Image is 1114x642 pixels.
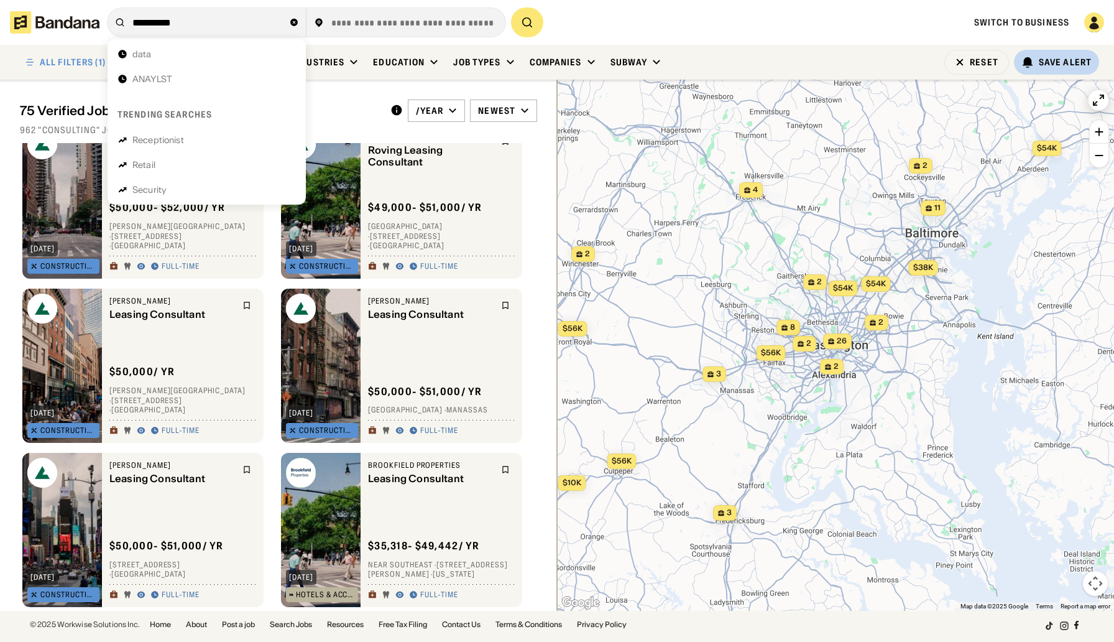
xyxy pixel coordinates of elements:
[1036,603,1053,610] a: Terms (opens in new tab)
[30,621,140,628] div: © 2025 Workwise Solutions Inc.
[453,57,500,68] div: Job Types
[132,136,184,144] div: Receptionist
[761,348,781,357] span: $56k
[420,426,458,436] div: Full-time
[109,473,235,485] div: Leasing Consultant
[368,560,515,579] div: Near Southeast · [STREET_ADDRESS][PERSON_NAME] · [US_STATE]
[162,590,200,600] div: Full-time
[563,478,581,487] span: $10k
[40,427,97,434] div: Construction
[420,590,458,600] div: Full-time
[30,574,55,581] div: [DATE]
[270,621,312,628] a: Search Jobs
[162,262,200,272] div: Full-time
[132,75,172,83] div: ANAYLST
[30,409,55,417] div: [DATE]
[10,11,99,34] img: Bandana logotype
[289,409,313,417] div: [DATE]
[817,277,822,287] span: 2
[30,245,55,253] div: [DATE]
[289,245,313,253] div: [DATE]
[970,58,998,67] div: Reset
[109,539,224,552] div: $ 50,000 - $51,000 / yr
[442,621,481,628] a: Contact Us
[162,426,200,436] div: Full-time
[612,456,632,465] span: $56k
[368,406,515,416] div: [GEOGRAPHIC_DATA] · Manassas
[368,460,494,470] div: Brookfield Properties
[368,296,494,306] div: [PERSON_NAME]
[530,57,582,68] div: Companies
[1037,143,1057,152] span: $54k
[866,279,886,288] span: $54k
[560,595,601,611] img: Google
[373,57,425,68] div: Education
[132,50,152,58] div: data
[109,309,235,320] div: Leasing Consultant
[109,296,235,306] div: [PERSON_NAME]
[40,263,97,270] div: Construction
[368,202,482,215] div: $ 49,000 - $51,000 / yr
[299,263,356,270] div: Construction
[1039,57,1092,68] div: Save Alert
[296,591,355,598] div: Hotels & Accommodation
[27,458,57,488] img: Bozzuto logo
[299,427,356,434] div: Construction
[585,249,590,259] span: 2
[291,57,344,68] div: Industries
[753,185,758,195] span: 4
[222,621,255,628] a: Post a job
[286,458,316,488] img: Brookfield Properties logo
[563,323,582,333] span: $56k
[478,105,515,116] div: Newest
[20,124,537,136] div: 962 "consulting" jobs on [DOMAIN_NAME]
[416,105,444,116] div: /year
[20,143,537,611] div: grid
[420,262,458,272] div: Full-time
[27,294,57,323] img: Bozzuto logo
[368,385,482,398] div: $ 50,000 - $51,000 / yr
[806,338,811,349] span: 2
[834,361,839,372] span: 2
[289,574,313,581] div: [DATE]
[327,621,364,628] a: Resources
[913,263,933,272] span: $38k
[109,366,175,379] div: $ 50,000 / yr
[878,317,883,328] span: 2
[40,58,106,67] div: ALL FILTERS (1)
[495,621,562,628] a: Terms & Conditions
[1083,571,1108,596] button: Map camera controls
[833,283,853,292] span: $54k
[150,621,171,628] a: Home
[132,160,155,169] div: Retail
[610,57,648,68] div: Subway
[40,591,97,598] div: Construction
[109,222,256,251] div: [PERSON_NAME][GEOGRAPHIC_DATA] · [STREET_ADDRESS] · [GEOGRAPHIC_DATA]
[727,508,732,518] span: 3
[368,473,494,485] div: Leasing Consultant
[1061,603,1110,610] a: Report a map error
[368,222,515,251] div: [GEOGRAPHIC_DATA] · [STREET_ADDRESS] · [GEOGRAPHIC_DATA]
[132,185,167,194] div: Security
[109,202,226,215] div: $ 50,000 - $52,000 / yr
[109,460,235,470] div: [PERSON_NAME]
[368,144,494,168] div: Roving Leasing Consultant
[716,369,721,379] span: 3
[117,109,212,120] div: Trending searches
[109,560,256,579] div: [STREET_ADDRESS] · [GEOGRAPHIC_DATA]
[109,386,256,416] div: [PERSON_NAME][GEOGRAPHIC_DATA] · [STREET_ADDRESS] · [GEOGRAPHIC_DATA]
[186,621,207,628] a: About
[286,294,316,323] img: Bozzuto logo
[837,336,847,347] span: 26
[560,595,601,611] a: Open this area in Google Maps (opens a new window)
[974,17,1069,28] a: Switch to Business
[379,621,427,628] a: Free Tax Filing
[27,129,57,159] img: Bozzuto logo
[934,203,941,213] span: 11
[368,309,494,320] div: Leasing Consultant
[923,160,928,171] span: 2
[790,322,795,333] span: 8
[368,539,480,552] div: $ 35,318 - $49,442 / yr
[20,103,380,118] div: 75 Verified Jobs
